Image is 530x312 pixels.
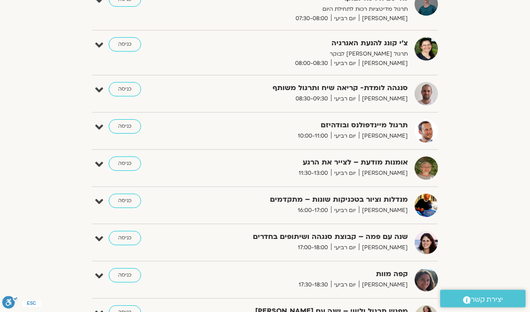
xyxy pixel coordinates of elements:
[292,59,331,69] span: 08:00-08:30
[109,38,141,52] a: כניסה
[215,120,408,132] strong: תרגול מיינדפולנס ובודהיזם
[331,14,359,24] span: יום רביעי
[331,59,359,69] span: יום רביעי
[359,206,408,216] span: [PERSON_NAME]
[359,243,408,253] span: [PERSON_NAME]
[215,157,408,169] strong: אומנות מודעת – לצייר את הרגע
[331,206,359,216] span: יום רביעי
[471,294,503,306] span: יצירת קשר
[109,82,141,97] a: כניסה
[215,231,408,243] strong: שנה עם פמה – קבוצת סנגהה ושיתופים בחדרים
[109,194,141,208] a: כניסה
[331,132,359,141] span: יום רביעי
[109,157,141,171] a: כניסה
[359,281,408,290] span: [PERSON_NAME]
[215,82,408,95] strong: סנגהה לומדת- קריאה שיח ותרגול משותף
[359,132,408,141] span: [PERSON_NAME]
[331,281,359,290] span: יום רביעי
[215,38,408,50] strong: צ'י קונג להנעת האנרגיה
[109,231,141,246] a: כניסה
[215,194,408,206] strong: מנדלות וציור בטכניקות שונות – מתקדמים
[331,169,359,178] span: יום רביעי
[359,59,408,69] span: [PERSON_NAME]
[295,206,331,216] span: 16:00-17:00
[215,269,408,281] strong: קפה מוות
[359,169,408,178] span: [PERSON_NAME]
[215,5,408,14] p: תרגול מדיטציות רכות לתחילת היום
[292,14,331,24] span: 07:30-08:00
[359,95,408,104] span: [PERSON_NAME]
[295,243,331,253] span: 17:00-18:00
[109,120,141,134] a: כניסה
[292,95,331,104] span: 08:30-09:30
[440,290,526,308] a: יצירת קשר
[109,269,141,283] a: כניסה
[295,132,331,141] span: 10:00-11:00
[331,95,359,104] span: יום רביעי
[296,281,331,290] span: 17:30-18:30
[331,243,359,253] span: יום רביעי
[359,14,408,24] span: [PERSON_NAME]
[296,169,331,178] span: 11:30-13:00
[215,50,408,59] p: תרגול [PERSON_NAME] לבוקר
